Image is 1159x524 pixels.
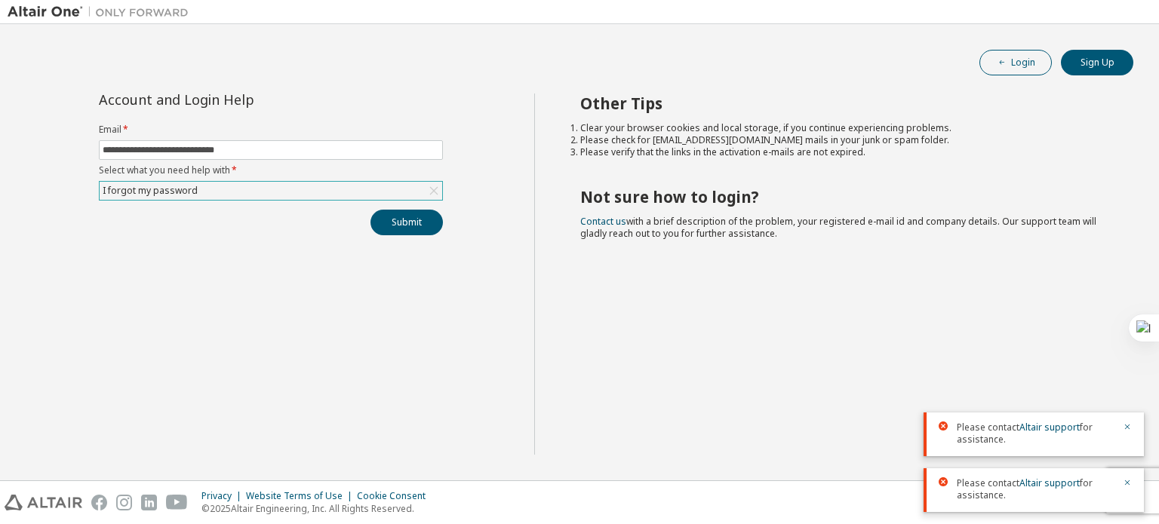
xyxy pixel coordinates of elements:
button: Sign Up [1061,50,1133,75]
img: instagram.svg [116,495,132,510]
li: Clear your browser cookies and local storage, if you continue experiencing problems. [580,122,1107,134]
label: Email [99,124,443,136]
a: Altair support [1019,421,1080,434]
span: Please contact for assistance. [957,477,1114,501]
img: Altair One [8,5,196,20]
img: youtube.svg [166,495,188,510]
span: with a brief description of the problem, your registered e-mail id and company details. Our suppo... [580,215,1096,240]
div: I forgot my password [100,182,442,200]
li: Please check for [EMAIL_ADDRESS][DOMAIN_NAME] mails in your junk or spam folder. [580,134,1107,146]
span: Please contact for assistance. [957,421,1114,446]
h2: Other Tips [580,93,1107,113]
a: Altair support [1019,477,1080,489]
button: Login [979,50,1052,75]
h2: Not sure how to login? [580,187,1107,207]
div: I forgot my password [100,182,200,199]
label: Select what you need help with [99,164,443,176]
img: linkedin.svg [141,495,157,510]
img: facebook.svg [91,495,107,510]
img: altair_logo.svg [5,495,82,510]
div: Account and Login Help [99,93,374,106]
li: Please verify that the links in the activation e-mails are not expired. [580,146,1107,158]
div: Privacy [201,490,246,502]
div: Website Terms of Use [246,490,357,502]
button: Submit [370,210,443,235]
p: © 2025 Altair Engineering, Inc. All Rights Reserved. [201,502,435,515]
a: Contact us [580,215,626,228]
div: Cookie Consent [357,490,435,502]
